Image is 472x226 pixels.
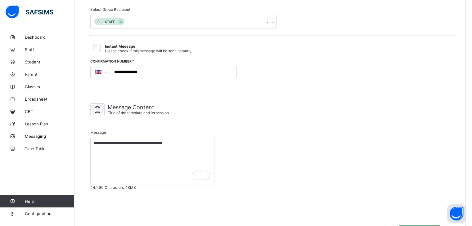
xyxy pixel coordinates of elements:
[25,72,74,77] span: Parent
[25,211,74,216] span: Configuration
[447,204,466,223] button: Open asap
[25,35,74,40] span: Dashboard
[90,130,106,135] span: Message
[90,185,456,190] span: 44 /480 Characters, 1 SMS
[90,7,130,12] span: Select Group Recipient
[25,134,74,139] span: Messaging
[6,6,53,19] img: safsims
[105,49,191,53] span: Please check if this message will be sent instantly
[25,109,74,114] span: CBT
[94,18,118,25] div: ALL_STAFF
[25,84,74,89] span: Classes
[90,138,214,184] textarea: To enrich screen reader interactions, please activate Accessibility in Grammarly extension settings
[25,47,74,52] span: Staff
[25,97,74,102] span: Broadsheet
[105,44,135,49] span: Instant Message
[90,59,132,63] label: Confirmation Number
[25,121,74,126] span: Lesson Plan
[108,111,169,115] span: Title of the template and its session
[108,104,169,111] span: Message Content
[25,199,74,204] span: Help
[25,146,74,151] span: Time Table
[25,59,74,64] span: Student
